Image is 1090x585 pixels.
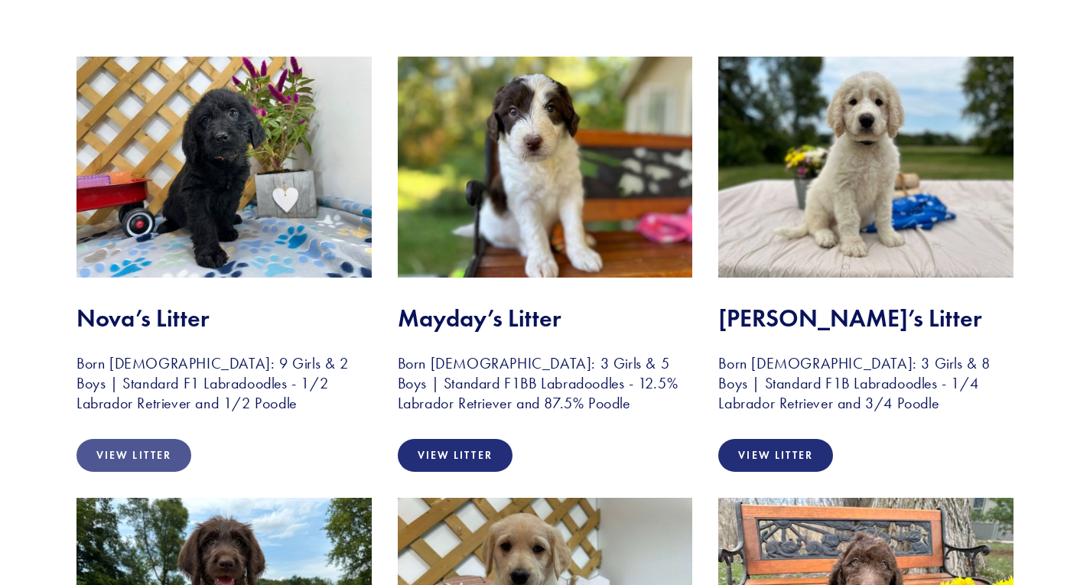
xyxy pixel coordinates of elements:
[76,353,372,413] h3: Born [DEMOGRAPHIC_DATA]: 9 Girls & 2 Boys | Standard F1 Labradoodles - 1/2 Labrador Retriever and...
[398,304,693,333] h2: Mayday’s Litter
[76,304,372,333] h2: Nova’s Litter
[718,304,1014,333] h2: [PERSON_NAME]’s Litter
[718,439,833,472] a: View Litter
[718,353,1014,413] h3: Born [DEMOGRAPHIC_DATA]: 3 Girls & 8 Boys | Standard F1B Labradoodles - 1/4 Labrador Retriever an...
[398,439,512,472] a: View Litter
[398,353,693,413] h3: Born [DEMOGRAPHIC_DATA]: 3 Girls & 5 Boys | Standard F1BB Labradoodles - 12.5% Labrador Retriever...
[76,439,191,472] a: View Litter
